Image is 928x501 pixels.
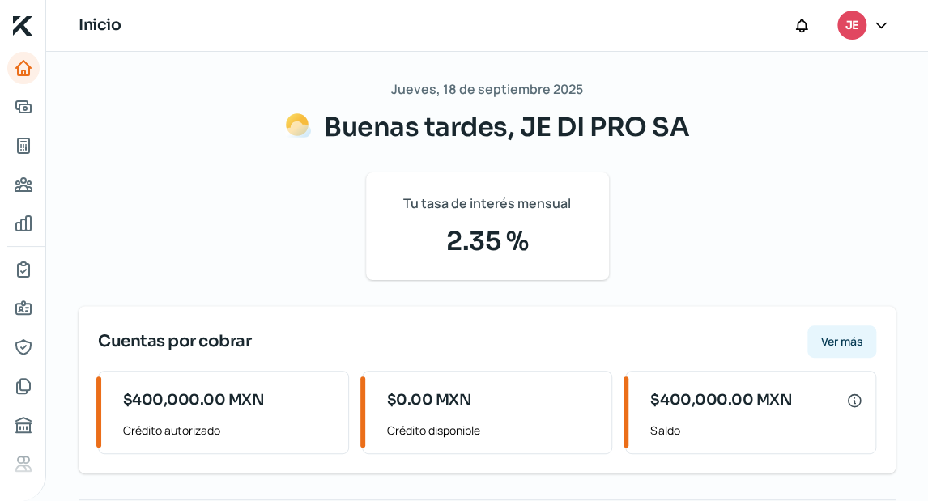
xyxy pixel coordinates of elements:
span: Ver más [821,336,863,347]
a: Adelantar facturas [7,91,40,123]
button: Ver más [807,325,876,358]
span: $0.00 MXN [387,389,472,411]
a: Tus créditos [7,129,40,162]
span: Jueves, 18 de septiembre 2025 [391,78,583,101]
a: Mis finanzas [7,207,40,240]
a: Mi contrato [7,253,40,286]
span: JE [845,16,858,36]
a: Información general [7,292,40,325]
span: Tu tasa de interés mensual [403,192,571,215]
span: Saldo [650,420,862,440]
span: $400,000.00 MXN [650,389,792,411]
span: 2.35 % [385,222,590,261]
a: Buró de crédito [7,409,40,441]
a: Referencias [7,448,40,480]
a: Representantes [7,331,40,363]
span: Crédito disponible [387,420,599,440]
a: Inicio [7,52,40,84]
h1: Inicio [79,14,121,37]
a: Pago a proveedores [7,168,40,201]
span: Buenas tardes, JE DI PRO SA [324,111,689,143]
span: $400,000.00 MXN [123,389,265,411]
a: Documentos [7,370,40,402]
img: Saludos [285,113,311,138]
span: Cuentas por cobrar [98,329,251,354]
span: Crédito autorizado [123,420,335,440]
